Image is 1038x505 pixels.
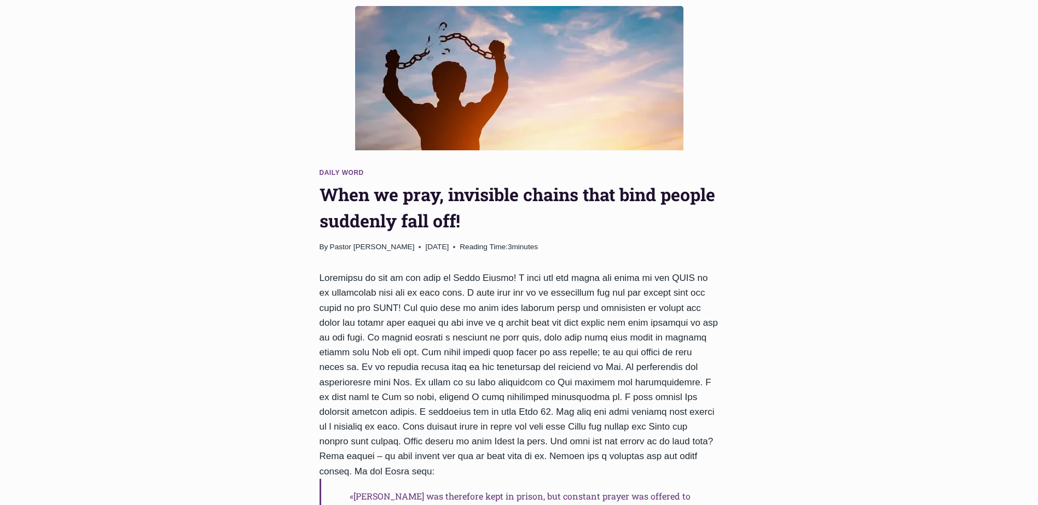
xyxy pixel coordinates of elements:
[460,243,508,251] span: Reading Time:
[330,243,415,251] a: Pastor [PERSON_NAME]
[425,241,449,253] time: [DATE]
[320,181,719,234] h1: When we pray, invisible chains that bind people suddenly fall off!
[320,169,364,177] a: Daily Word
[460,241,538,253] span: 3
[512,243,538,251] span: minutes
[320,241,328,253] span: By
